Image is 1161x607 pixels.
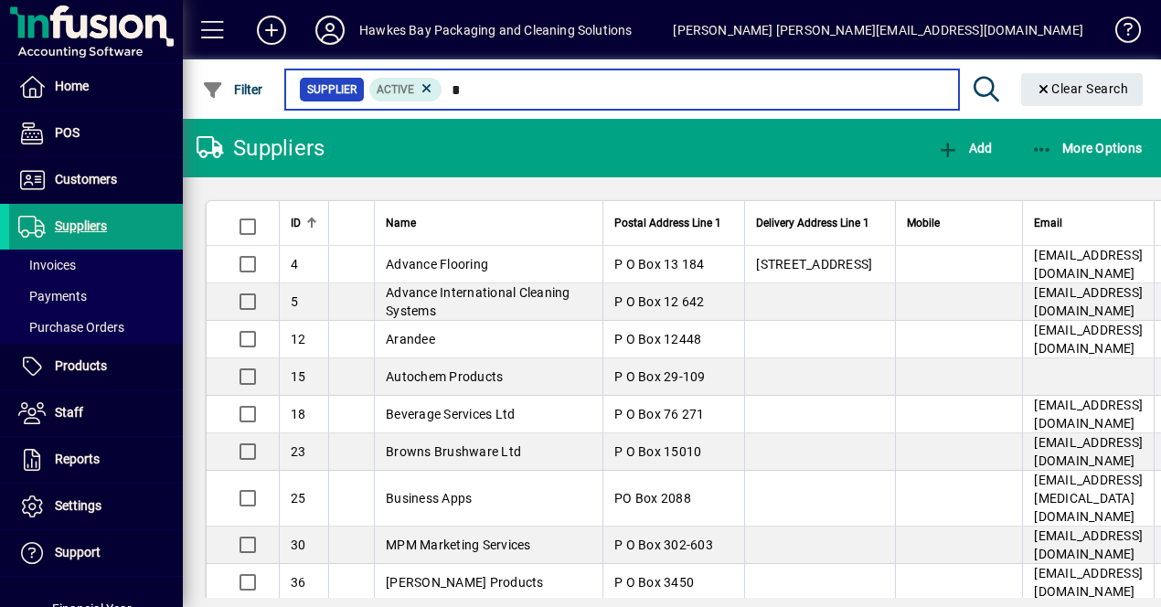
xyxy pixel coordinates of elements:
[614,294,705,309] span: P O Box 12 642
[1034,323,1143,356] span: [EMAIL_ADDRESS][DOMAIN_NAME]
[614,538,713,552] span: P O Box 302-603
[291,444,306,459] span: 23
[1034,213,1143,233] div: Email
[307,80,357,99] span: Supplier
[1034,398,1143,431] span: [EMAIL_ADDRESS][DOMAIN_NAME]
[369,78,442,101] mat-chip: Activation Status: Active
[386,369,503,384] span: Autochem Products
[291,332,306,346] span: 12
[291,491,306,506] span: 25
[614,332,701,346] span: P O Box 12448
[907,213,940,233] span: Mobile
[1034,213,1062,233] span: Email
[1034,528,1143,561] span: [EMAIL_ADDRESS][DOMAIN_NAME]
[55,79,89,93] span: Home
[9,111,183,156] a: POS
[932,132,996,165] button: Add
[291,369,306,384] span: 15
[9,312,183,343] a: Purchase Orders
[1027,132,1147,165] button: More Options
[614,491,691,506] span: PO Box 2088
[55,125,80,140] span: POS
[9,390,183,436] a: Staff
[386,491,472,506] span: Business Apps
[291,407,306,421] span: 18
[197,133,325,163] div: Suppliers
[202,82,263,97] span: Filter
[386,407,515,421] span: Beverage Services Ltd
[614,575,694,590] span: P O Box 3450
[614,444,701,459] span: P O Box 15010
[18,320,124,335] span: Purchase Orders
[18,289,87,303] span: Payments
[386,575,544,590] span: [PERSON_NAME] Products
[55,545,101,559] span: Support
[1034,435,1143,468] span: [EMAIL_ADDRESS][DOMAIN_NAME]
[386,213,591,233] div: Name
[756,213,869,233] span: Delivery Address Line 1
[9,437,183,483] a: Reports
[291,213,301,233] span: ID
[614,257,705,272] span: P O Box 13 184
[291,257,298,272] span: 4
[386,213,416,233] span: Name
[673,16,1083,45] div: [PERSON_NAME] [PERSON_NAME][EMAIL_ADDRESS][DOMAIN_NAME]
[377,83,414,96] span: Active
[18,258,76,272] span: Invoices
[937,141,992,155] span: Add
[1034,285,1143,318] span: [EMAIL_ADDRESS][DOMAIN_NAME]
[386,538,531,552] span: MPM Marketing Services
[756,257,872,272] span: [STREET_ADDRESS]
[386,332,435,346] span: Arandee
[55,498,101,513] span: Settings
[1102,4,1138,63] a: Knowledge Base
[1036,81,1129,96] span: Clear Search
[55,218,107,233] span: Suppliers
[386,257,488,272] span: Advance Flooring
[242,14,301,47] button: Add
[1034,248,1143,281] span: [EMAIL_ADDRESS][DOMAIN_NAME]
[301,14,359,47] button: Profile
[291,213,317,233] div: ID
[197,73,268,106] button: Filter
[386,285,570,318] span: Advance International Cleaning Systems
[1034,566,1143,599] span: [EMAIL_ADDRESS][DOMAIN_NAME]
[55,452,100,466] span: Reports
[55,172,117,186] span: Customers
[291,538,306,552] span: 30
[907,213,1012,233] div: Mobile
[9,484,183,529] a: Settings
[1031,141,1143,155] span: More Options
[9,64,183,110] a: Home
[1021,73,1144,106] button: Clear
[614,407,705,421] span: P O Box 76 271
[614,369,706,384] span: P O Box 29-109
[9,281,183,312] a: Payments
[9,250,183,281] a: Invoices
[291,294,298,309] span: 5
[55,358,107,373] span: Products
[9,344,183,389] a: Products
[386,444,521,459] span: Browns Brushware Ltd
[359,16,633,45] div: Hawkes Bay Packaging and Cleaning Solutions
[614,213,721,233] span: Postal Address Line 1
[55,405,83,420] span: Staff
[291,575,306,590] span: 36
[1034,473,1143,524] span: [EMAIL_ADDRESS][MEDICAL_DATA][DOMAIN_NAME]
[9,157,183,203] a: Customers
[9,530,183,576] a: Support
